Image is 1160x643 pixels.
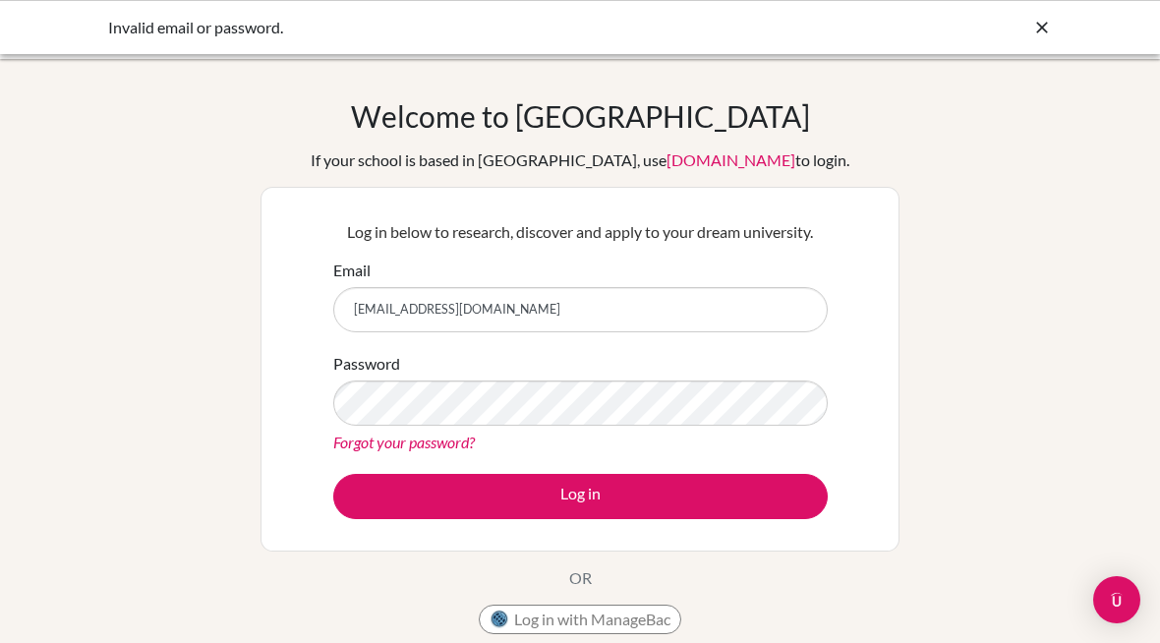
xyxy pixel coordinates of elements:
div: Open Intercom Messenger [1093,576,1140,623]
div: If your school is based in [GEOGRAPHIC_DATA], use to login. [311,148,849,172]
a: [DOMAIN_NAME] [667,150,795,169]
button: Log in with ManageBac [479,605,681,634]
p: OR [569,566,592,590]
label: Password [333,352,400,376]
a: Forgot your password? [333,433,475,451]
div: Invalid email or password. [108,16,757,39]
label: Email [333,259,371,282]
p: Log in below to research, discover and apply to your dream university. [333,220,828,244]
button: Log in [333,474,828,519]
h1: Welcome to [GEOGRAPHIC_DATA] [351,98,810,134]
